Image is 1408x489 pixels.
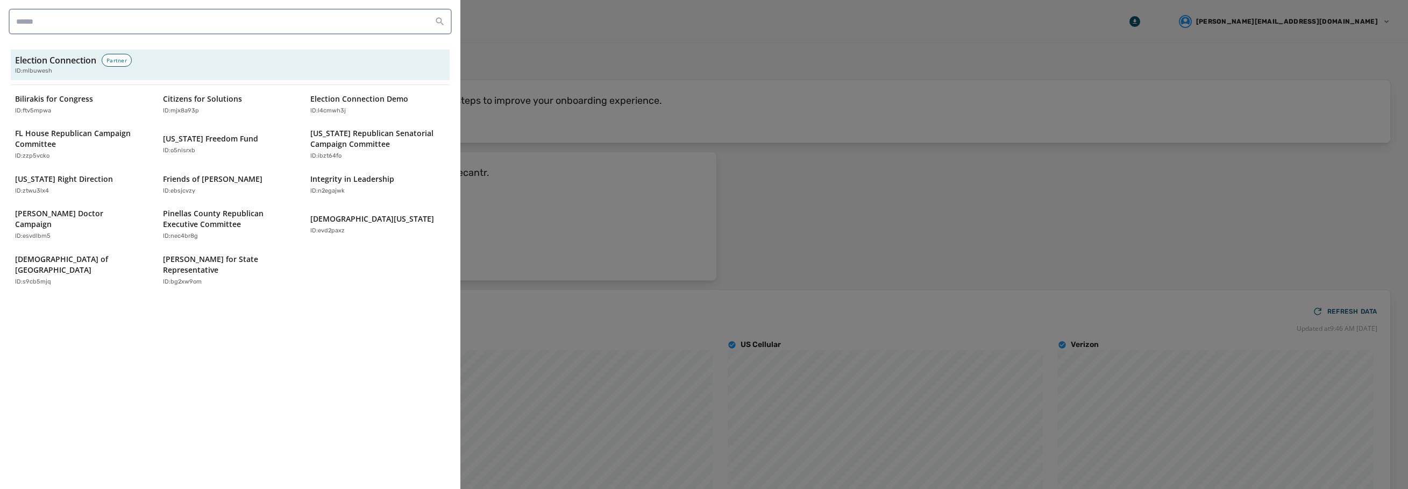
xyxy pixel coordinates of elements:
[163,187,195,196] p: ID: ebsjcvzy
[310,152,342,161] p: ID: ibzt64fo
[11,49,450,80] button: Election ConnectionPartnerID:mlbuwesh
[15,174,113,185] p: [US_STATE] Right Direction
[159,250,302,291] button: [PERSON_NAME] for State RepresentativeID:bg2xw9om
[310,94,408,104] p: Election Connection Demo
[15,278,51,287] p: ID: s9cb5mjq
[163,133,258,144] p: [US_STATE] Freedom Fund
[310,226,345,236] p: ID: evd2paxz
[11,204,154,245] button: [PERSON_NAME] Doctor CampaignID:esvdlbm5
[15,152,49,161] p: ID: zzp5vcko
[15,54,96,67] h3: Election Connection
[163,232,198,241] p: ID: nec4br8g
[11,89,154,120] button: Bilirakis for CongressID:ftv5mpwa
[15,128,139,150] p: FL House Republican Campaign Committee
[310,107,346,116] p: ID: l4cmwh3j
[310,174,394,185] p: Integrity in Leadership
[306,204,450,245] button: [DEMOGRAPHIC_DATA][US_STATE]ID:evd2paxz
[163,146,195,155] p: ID: o5nisrxb
[159,204,302,245] button: Pinellas County Republican Executive CommitteeID:nec4br8g
[306,124,450,165] button: [US_STATE] Republican Senatorial Campaign CommitteeID:ibzt64fo
[159,169,302,200] button: Friends of [PERSON_NAME]ID:ebsjcvzy
[310,128,435,150] p: [US_STATE] Republican Senatorial Campaign Committee
[163,254,287,275] p: [PERSON_NAME] for State Representative
[15,187,49,196] p: ID: ztwu3lx4
[163,278,202,287] p: ID: bg2xw9om
[159,124,302,165] button: [US_STATE] Freedom FundID:o5nisrxb
[15,254,139,275] p: [DEMOGRAPHIC_DATA] of [GEOGRAPHIC_DATA]
[11,169,154,200] button: [US_STATE] Right DirectionID:ztwu3lx4
[310,214,434,224] p: [DEMOGRAPHIC_DATA][US_STATE]
[306,169,450,200] button: Integrity in LeadershipID:n2egajwk
[306,89,450,120] button: Election Connection DemoID:l4cmwh3j
[310,187,345,196] p: ID: n2egajwk
[11,250,154,291] button: [DEMOGRAPHIC_DATA] of [GEOGRAPHIC_DATA]ID:s9cb5mjq
[15,94,93,104] p: Bilirakis for Congress
[11,124,154,165] button: FL House Republican Campaign CommitteeID:zzp5vcko
[163,94,242,104] p: Citizens for Solutions
[15,67,52,76] span: ID: mlbuwesh
[163,107,199,116] p: ID: mjx8a93p
[163,174,262,185] p: Friends of [PERSON_NAME]
[159,89,302,120] button: Citizens for SolutionsID:mjx8a93p
[102,54,132,67] div: Partner
[15,232,51,241] p: ID: esvdlbm5
[15,107,51,116] p: ID: ftv5mpwa
[163,208,287,230] p: Pinellas County Republican Executive Committee
[15,208,139,230] p: [PERSON_NAME] Doctor Campaign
